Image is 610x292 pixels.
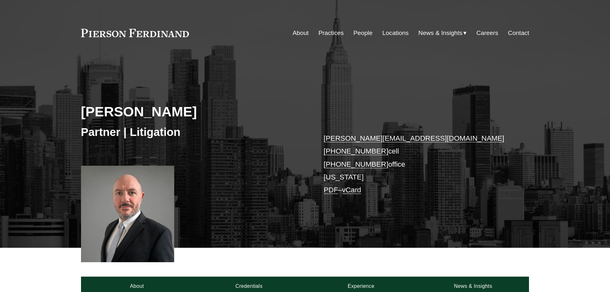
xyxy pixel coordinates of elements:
[419,27,467,39] a: folder dropdown
[81,103,305,120] h2: [PERSON_NAME]
[318,27,344,39] a: Practices
[324,132,510,197] p: cell office [US_STATE] –
[382,27,409,39] a: Locations
[324,147,388,155] a: [PHONE_NUMBER]
[508,27,529,39] a: Contact
[324,134,504,142] a: [PERSON_NAME][EMAIL_ADDRESS][DOMAIN_NAME]
[476,27,498,39] a: Careers
[419,28,463,39] span: News & Insights
[324,160,388,168] a: [PHONE_NUMBER]
[293,27,309,39] a: About
[342,186,361,194] a: vCard
[81,125,305,139] h3: Partner | Litigation
[324,186,338,194] a: PDF
[354,27,373,39] a: People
